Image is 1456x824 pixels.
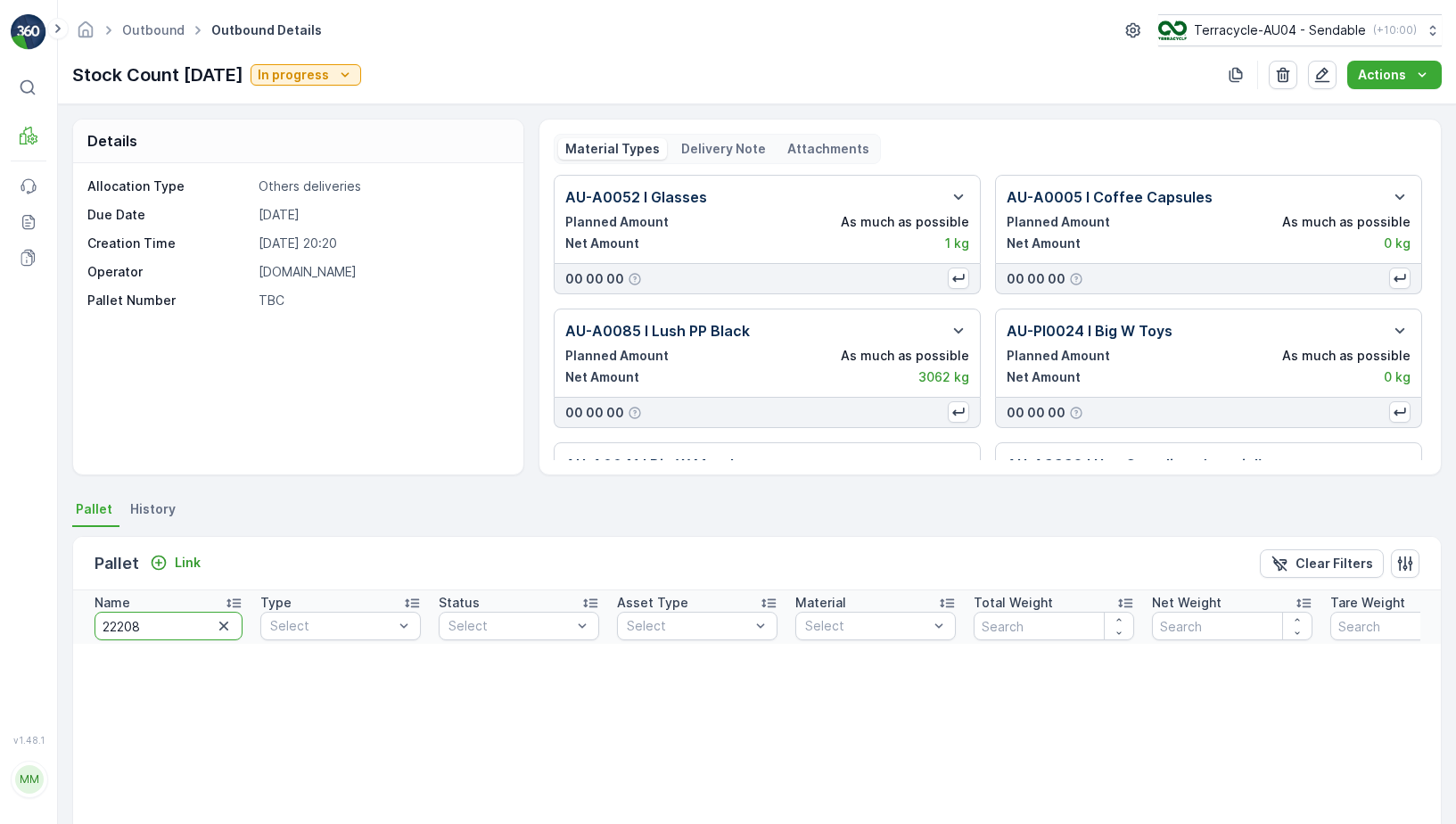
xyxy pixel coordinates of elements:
p: [DOMAIN_NAME] [259,263,505,281]
p: AU-A0005 I Coffee Capsules [1007,186,1213,208]
p: In progress [258,66,329,84]
p: Delivery Note [681,140,766,158]
p: Net Amount [1007,368,1081,386]
div: Help Tooltip Icon [1069,272,1083,286]
p: 3062 kg [918,368,969,386]
p: AU-PI0024 I Big W Toys [1007,320,1172,342]
p: 00 00 00 [565,404,624,422]
a: Homepage [76,27,95,42]
p: Others deliveries [259,177,505,195]
p: Planned Amount [565,213,669,231]
span: v 1.48.1 [11,735,46,746]
p: As much as possible [1282,213,1411,231]
p: Creation Time [87,235,251,252]
p: AU-A0041 I Big W Metal [565,454,734,475]
p: Tare Weight [1330,594,1405,612]
p: Select [270,617,393,635]
div: Help Tooltip Icon [1069,406,1083,420]
p: Link [175,554,201,572]
p: Select [627,617,750,635]
p: ( +10:00 ) [1373,23,1417,37]
p: Total Weight [974,594,1053,612]
p: AU-A0052 I Glasses [565,186,707,208]
div: Help Tooltip Icon [628,272,642,286]
p: Allocation Type [87,177,251,195]
p: [DATE] 20:20 [259,235,505,252]
p: Details [87,130,137,152]
p: Operator [87,263,251,281]
p: Terracycle-AU04 - Sendable [1194,21,1366,39]
p: Pallet [95,551,139,576]
p: TBC [259,292,505,309]
div: MM [15,765,44,794]
p: Material [795,594,846,612]
p: Net Amount [565,368,639,386]
p: Net Amount [1007,235,1081,252]
div: Help Tooltip Icon [628,406,642,420]
input: Search [1152,612,1312,640]
button: MM [11,749,46,810]
input: Search [95,612,243,640]
p: Pallet Number [87,292,251,309]
p: Select [448,617,572,635]
p: Material Types [565,140,660,158]
img: logo [11,14,46,50]
p: Net Amount [565,235,639,252]
p: AU-A9998 I Non Compliant (special) [1007,454,1264,475]
p: Clear Filters [1296,555,1373,573]
p: AU-A0085 I Lush PP Black [565,320,750,342]
a: Outbound [122,22,185,37]
p: [DATE] [259,206,505,224]
p: 00 00 00 [565,270,624,288]
p: 1 kg [945,235,969,252]
p: 00 00 00 [1007,404,1065,422]
p: Actions [1358,66,1406,84]
span: Pallet [76,500,112,518]
p: Planned Amount [565,347,669,365]
button: Terracycle-AU04 - Sendable(+10:00) [1158,14,1442,46]
span: Outbound Details [208,21,325,39]
p: Stock Count [DATE] [72,62,243,88]
p: Due Date [87,206,251,224]
button: In progress [251,64,361,86]
button: Actions [1347,61,1442,89]
p: Planned Amount [1007,347,1110,365]
p: As much as possible [841,347,969,365]
p: Attachments [787,140,869,158]
input: Search [974,612,1134,640]
p: Type [260,594,292,612]
p: Net Weight [1152,594,1222,612]
p: Name [95,594,130,612]
span: History [130,500,176,518]
button: Clear Filters [1260,549,1384,578]
p: Status [439,594,480,612]
button: Link [143,552,208,573]
p: As much as possible [1282,347,1411,365]
p: Select [805,617,928,635]
p: As much as possible [841,213,969,231]
p: 0 kg [1384,235,1411,252]
p: Asset Type [617,594,688,612]
p: 0 kg [1384,368,1411,386]
p: Planned Amount [1007,213,1110,231]
img: terracycle_logo.png [1158,21,1187,40]
p: 00 00 00 [1007,270,1065,288]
